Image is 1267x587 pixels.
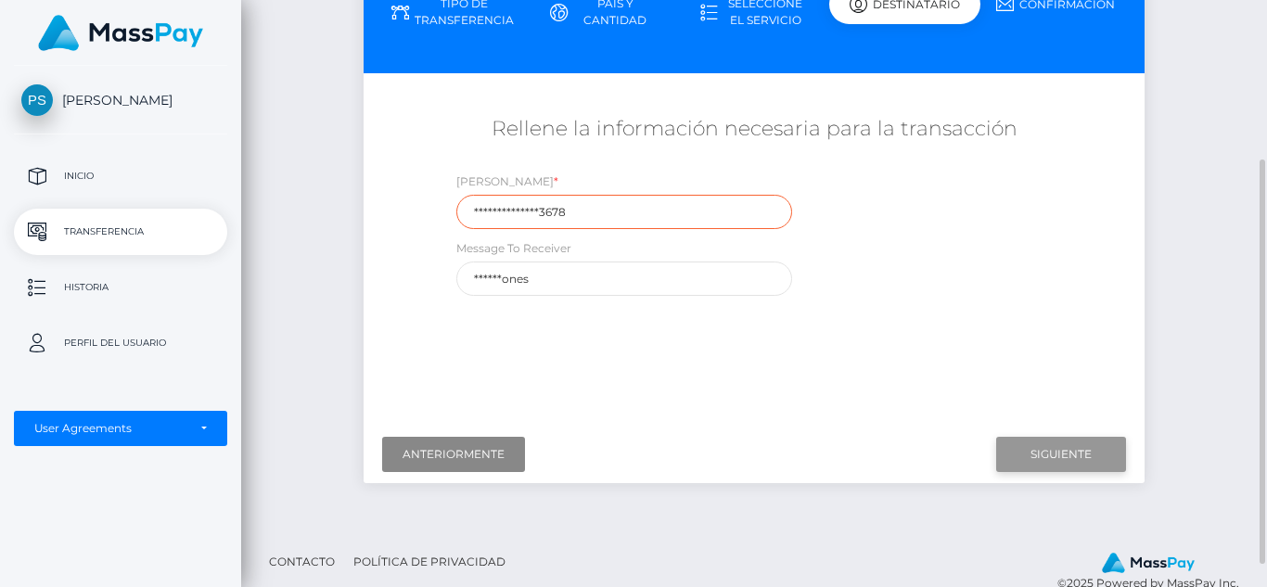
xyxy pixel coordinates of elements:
a: Transferencia [14,209,227,255]
a: Inicio [14,153,227,199]
input: Optional message to receiving bank [456,262,792,296]
input: Anteriormente [382,437,525,472]
p: Perfil del usuario [21,329,220,357]
p: Historia [21,274,220,301]
a: Contacto [262,547,342,576]
a: Perfil del usuario [14,320,227,366]
div: User Agreements [34,421,186,436]
p: Inicio [21,162,220,190]
button: User Agreements [14,411,227,446]
h5: Rellene la información necesaria para la transacción [378,115,1131,144]
label: [PERSON_NAME] [456,173,558,190]
img: MassPay [1102,553,1195,573]
input: 18 digits [456,195,792,229]
p: Transferencia [21,218,220,246]
img: MassPay [38,15,203,51]
span: [PERSON_NAME] [14,92,227,108]
input: Siguiente [996,437,1126,472]
label: Message To Receiver [456,240,571,257]
a: Política de privacidad [346,547,513,576]
a: Historia [14,264,227,311]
